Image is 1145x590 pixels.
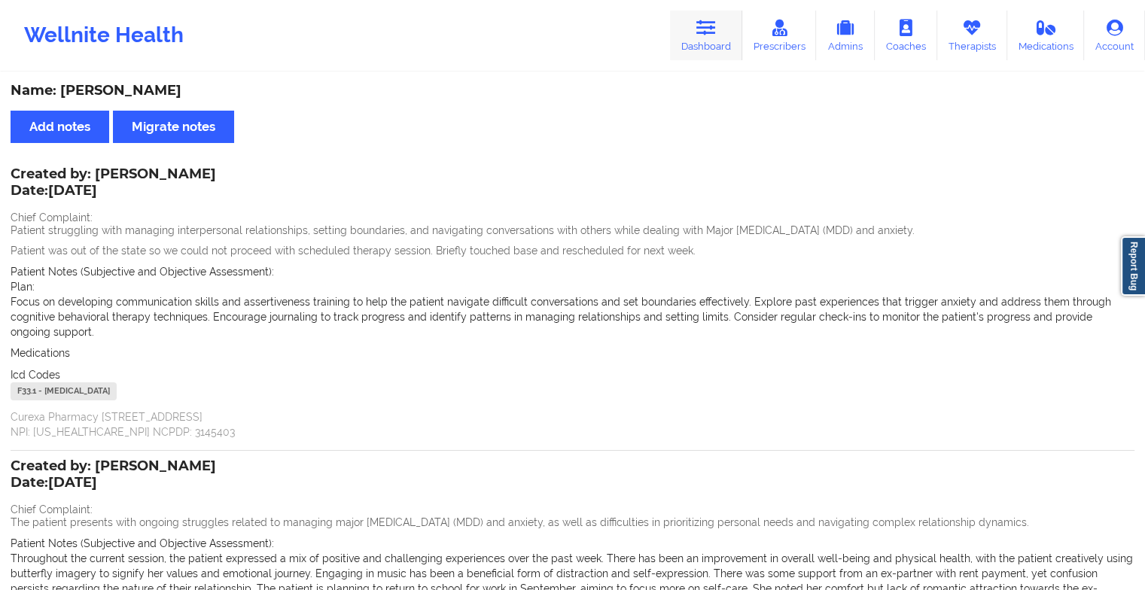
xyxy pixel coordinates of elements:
span: Icd Codes [11,369,60,381]
div: Created by: [PERSON_NAME] [11,458,216,493]
div: Created by: [PERSON_NAME] [11,166,216,201]
span: Plan: [11,281,35,293]
span: Patient Notes (Subjective and Objective Assessment): [11,537,274,549]
span: Medications [11,347,70,359]
p: The patient presents with ongoing struggles related to managing major [MEDICAL_DATA] (MDD) and an... [11,515,1134,530]
p: Patient was out of the state so we could not proceed with scheduled therapy session. Briefly touc... [11,243,1134,258]
a: Therapists [937,11,1007,60]
p: Date: [DATE] [11,181,216,201]
span: Patient Notes (Subjective and Objective Assessment): [11,266,274,278]
p: Date: [DATE] [11,473,216,493]
div: F33.1 - [MEDICAL_DATA] [11,382,117,400]
a: Account [1084,11,1145,60]
a: Dashboard [670,11,742,60]
a: Coaches [875,11,937,60]
a: Report Bug [1121,236,1145,296]
button: Migrate notes [113,111,234,143]
button: Add notes [11,111,109,143]
p: Focus on developing communication skills and assertiveness training to help the patient navigate ... [11,294,1134,339]
span: Chief Complaint: [11,211,93,224]
a: Medications [1007,11,1085,60]
a: Admins [816,11,875,60]
span: Chief Complaint: [11,503,93,515]
p: Patient struggling with managing interpersonal relationships, setting boundaries, and navigating ... [11,223,1134,238]
p: Curexa Pharmacy [STREET_ADDRESS] NPI: [US_HEALTHCARE_NPI] NCPDP: 3145403 [11,409,1134,439]
div: Name: [PERSON_NAME] [11,82,1134,99]
a: Prescribers [742,11,817,60]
